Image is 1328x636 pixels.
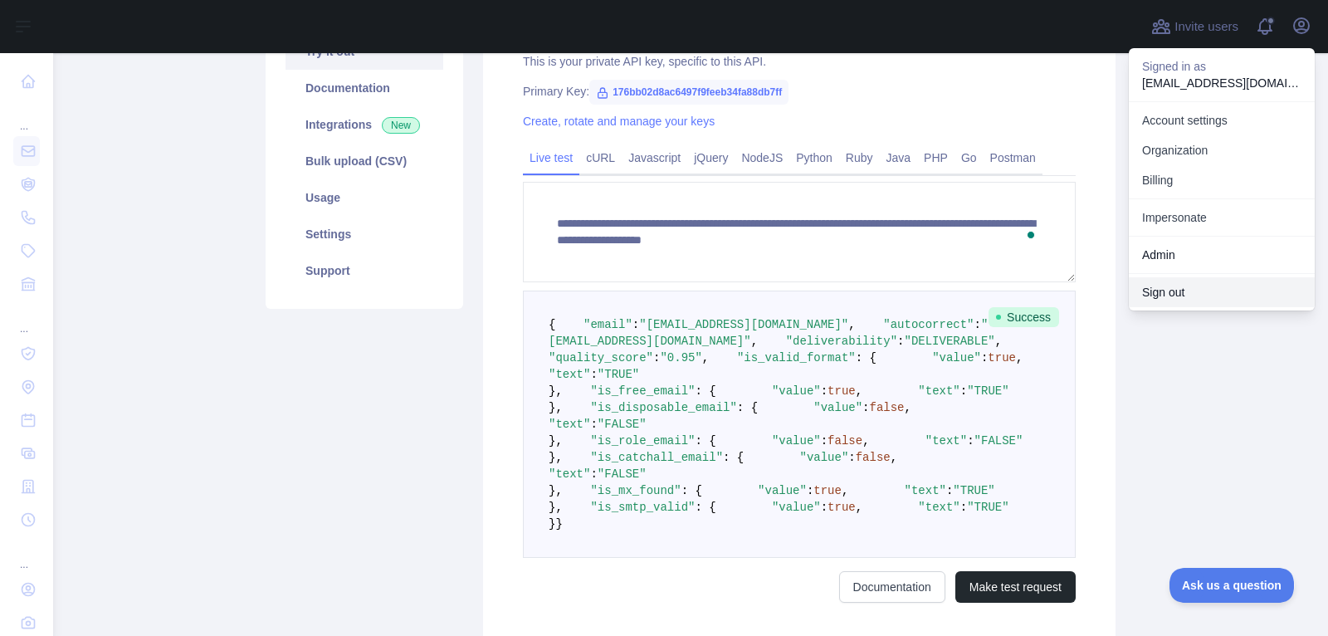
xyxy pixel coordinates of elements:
span: "FALSE" [598,467,647,481]
span: , [848,318,855,331]
button: Invite users [1148,13,1242,40]
a: Usage [286,179,443,216]
span: "text" [549,368,590,381]
span: "value" [800,451,849,464]
a: Organization [1129,135,1315,165]
span: }, [549,484,563,497]
span: : { [695,501,715,514]
span: "TRUE" [967,384,1008,398]
a: cURL [579,144,622,171]
span: }, [549,434,563,448]
span: : [848,451,855,464]
a: Support [286,252,443,289]
button: Make test request [955,571,1076,603]
span: }, [549,501,563,514]
button: Billing [1129,165,1315,195]
span: "text" [549,418,590,431]
a: Settings [286,216,443,252]
span: }, [549,451,563,464]
span: : [821,501,828,514]
div: ... [13,302,40,335]
a: jQuery [687,144,735,171]
span: "autocorrect" [883,318,974,331]
span: , [1016,351,1023,364]
span: : { [723,451,744,464]
span: "is_catchall_email" [590,451,723,464]
span: New [382,117,420,134]
span: "email" [583,318,632,331]
span: : [967,434,974,448]
span: , [862,434,869,448]
span: "text" [549,467,590,481]
span: "text" [918,384,959,398]
span: Success [989,307,1059,327]
a: Account settings [1129,105,1315,135]
div: This is your private API key, specific to this API. [523,53,1076,70]
div: ... [13,100,40,133]
a: Java [880,144,918,171]
a: Ruby [839,144,880,171]
a: Go [954,144,984,171]
span: : [946,484,953,497]
span: : [974,318,981,331]
span: "text" [905,484,946,497]
span: } [555,517,562,531]
span: : [960,384,967,398]
span: , [856,384,862,398]
span: "value" [813,401,862,414]
span: "value" [758,484,807,497]
a: Bulk upload (CSV) [286,143,443,179]
span: "text" [925,434,967,448]
span: true [828,384,856,398]
textarea: To enrich screen reader interactions, please activate Accessibility in Grammarly extension settings [523,182,1076,282]
span: , [995,335,1002,348]
span: : { [695,434,715,448]
span: , [751,335,758,348]
a: Create, rotate and manage your keys [523,115,715,128]
span: "FALSE" [598,418,647,431]
span: true [828,501,856,514]
a: Documentation [839,571,945,603]
span: "deliverability" [786,335,897,348]
span: true [988,351,1016,364]
span: "value" [772,384,821,398]
span: "0.95" [660,351,701,364]
span: "is_role_email" [590,434,695,448]
a: Integrations New [286,106,443,143]
p: [EMAIL_ADDRESS][DOMAIN_NAME] [1142,75,1301,91]
div: ... [13,538,40,571]
span: "value" [772,434,821,448]
span: : [590,368,597,381]
a: PHP [917,144,954,171]
span: "quality_score" [549,351,653,364]
span: "FALSE" [974,434,1023,448]
span: : [807,484,813,497]
span: 176bb02d8ac6497f9feeb34fa88db7ff [589,80,788,105]
a: Javascript [622,144,687,171]
span: true [813,484,842,497]
span: }, [549,384,563,398]
span: : [960,501,967,514]
span: "value" [932,351,981,364]
span: }, [549,401,563,414]
span: "is_smtp_valid" [590,501,695,514]
div: Primary Key: [523,83,1076,100]
span: "value" [772,501,821,514]
a: Documentation [286,70,443,106]
span: "is_valid_format" [737,351,856,364]
span: : [981,351,988,364]
span: } [549,517,555,531]
span: "is_free_email" [590,384,695,398]
span: "TRUE" [598,368,639,381]
span: : [821,434,828,448]
span: false [870,401,905,414]
span: , [905,401,911,414]
a: Admin [1129,240,1315,270]
span: , [856,501,862,514]
span: , [842,484,848,497]
span: : [653,351,660,364]
span: : { [737,401,758,414]
a: Impersonate [1129,203,1315,232]
span: , [891,451,897,464]
a: Postman [984,144,1042,171]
